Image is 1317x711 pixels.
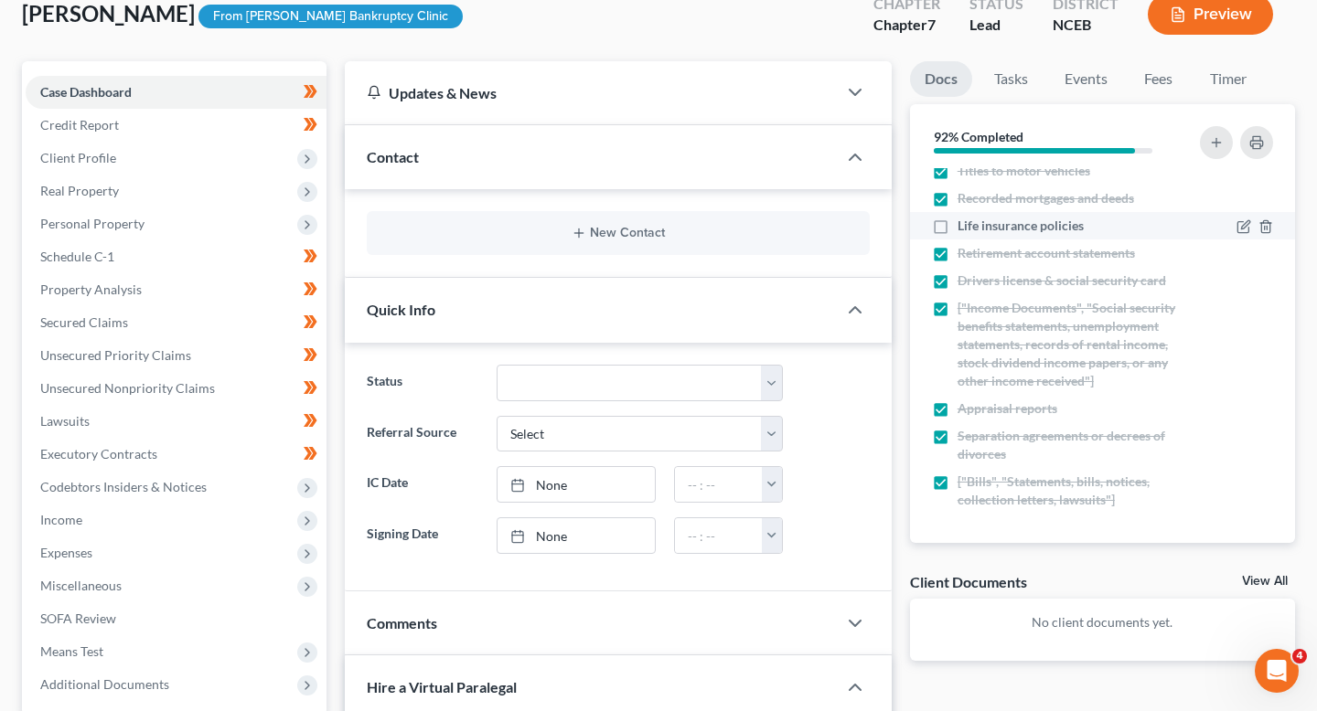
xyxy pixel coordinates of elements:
a: Timer [1195,61,1261,97]
a: Credit Report [26,109,327,142]
span: Help [290,589,319,601]
a: SOFA Review [26,602,327,635]
div: Statement of Financial Affairs - Attorney or Credit Counseling Fees [27,466,339,519]
div: Client Documents [910,572,1027,591]
iframe: To enrich screen reader interactions, please activate Accessibility in Grammarly extension settings [1255,649,1299,693]
div: Form Preview Helper [37,353,306,372]
span: SOFA Review [40,610,116,626]
a: Fees [1130,61,1188,97]
div: Statement of Financial Affairs - Attorney or Credit Counseling Fees [37,473,306,512]
span: 7 [927,16,936,33]
input: -- : -- [675,467,762,502]
img: Profile image for Lindsey [179,29,216,66]
div: NCEB [1053,15,1119,36]
label: IC Date [358,466,487,503]
span: 4 [1292,649,1307,663]
a: Case Dashboard [26,76,327,109]
span: Credit Report [40,117,119,133]
button: Search for help [27,302,339,338]
span: ["Income Documents", "Social security benefits statements, unemployment statements, records of re... [958,299,1183,390]
span: Miscellaneous [40,578,122,593]
span: Codebtors Insiders & Notices [40,479,207,494]
span: Property Analysis [40,281,142,297]
a: View All [1242,575,1288,588]
div: Attorney's Disclosure of Compensation [27,379,339,413]
div: Statement of Financial Affairs - Gross Yearly Income (Other) [37,420,306,459]
span: Life insurance policies [958,217,1084,235]
a: Tasks [980,61,1043,97]
a: Executory Contracts [26,438,327,471]
div: Close [315,29,348,62]
span: Titles to motor vehicles [958,162,1090,180]
span: Real Property [40,183,119,198]
span: ["Bills", "Statements, bills, notices, collection letters, lawsuits"] [958,472,1183,509]
div: Chapter [873,15,940,36]
label: Status [358,365,487,401]
img: logo [37,41,143,58]
a: Property Analysis [26,273,327,306]
a: Secured Claims [26,306,327,339]
label: Signing Date [358,517,487,554]
span: Lawsuits [40,413,90,429]
span: Drivers license & social security card [958,271,1166,290]
a: None [498,518,655,553]
span: Secured Claims [40,314,128,330]
button: Messages [122,543,243,616]
span: Separation agreements or decrees of divorces [958,427,1183,463]
span: Personal Property [40,216,145,231]
div: Send us a messageWe typically reply in a few hours [18,215,348,284]
img: Profile image for Emma [249,29,285,66]
p: No client documents yet. [925,613,1280,631]
a: Docs [910,61,972,97]
span: Expenses [40,545,92,560]
span: Unsecured Nonpriority Claims [40,380,215,396]
span: Quick Info [367,301,435,318]
a: None [498,467,655,502]
strong: 92% Completed [934,129,1023,144]
span: Means Test [40,643,103,659]
div: Form Preview Helper [27,345,339,379]
div: Statement of Financial Affairs - Gross Yearly Income (Other) [27,413,339,466]
span: Schedule C-1 [40,249,114,264]
div: Lead [969,15,1023,36]
button: New Contact [381,226,855,240]
label: Referral Source [358,416,487,452]
div: We typically reply in a few hours [37,249,305,269]
p: Hi there! [37,130,329,161]
img: Profile image for James [214,29,251,66]
div: Send us a message [37,230,305,249]
span: Contact [367,148,419,165]
span: Client Profile [40,150,116,165]
div: From [PERSON_NAME] Bankruptcy Clinic [198,5,463,29]
span: Case Dashboard [40,84,132,100]
a: Unsecured Priority Claims [26,339,327,372]
span: Messages [152,589,215,601]
span: Retirement account statements [958,244,1135,262]
span: Search for help [37,311,148,330]
span: Hire a Virtual Paralegal [367,678,517,695]
div: Attorney's Disclosure of Compensation [37,387,306,406]
p: How can we help? [37,161,329,192]
a: Events [1050,61,1122,97]
a: Lawsuits [26,405,327,438]
span: Unsecured Priority Claims [40,347,191,363]
span: Executory Contracts [40,446,157,462]
div: Updates & News [367,83,815,102]
span: Home [40,589,81,601]
a: Unsecured Nonpriority Claims [26,372,327,405]
button: Help [244,543,366,616]
span: Appraisal reports [958,399,1057,418]
input: -- : -- [675,518,762,553]
span: Recorded mortgages and deeds [958,189,1134,207]
a: Schedule C-1 [26,240,327,273]
span: Income [40,512,82,527]
span: Additional Documents [40,676,169,692]
span: Comments [367,614,437,631]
